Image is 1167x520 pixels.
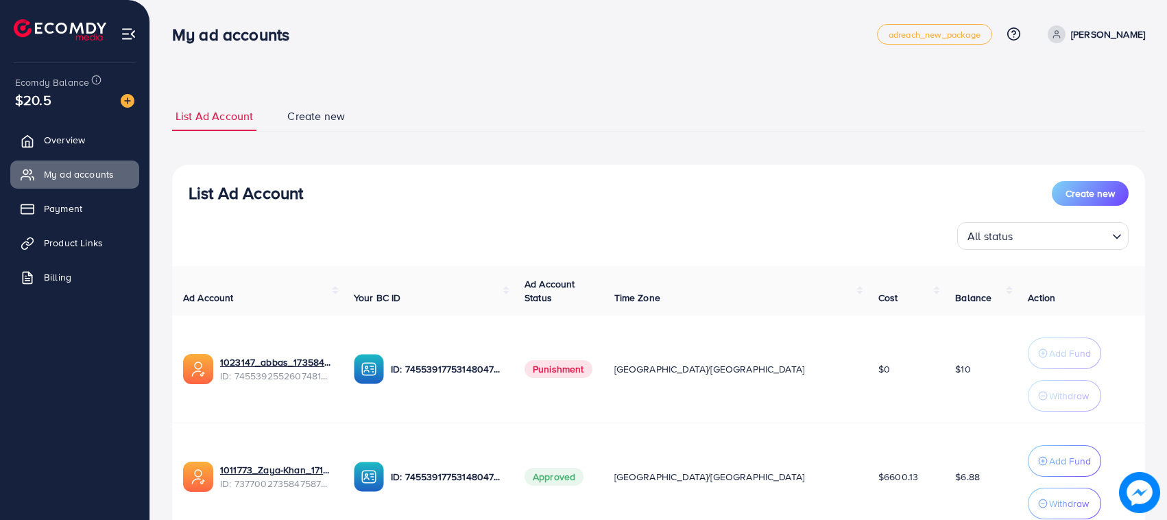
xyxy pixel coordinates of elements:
p: Withdraw [1049,495,1089,512]
p: ID: 7455391775314804752 [391,361,503,377]
p: [PERSON_NAME] [1071,26,1145,43]
span: [GEOGRAPHIC_DATA]/[GEOGRAPHIC_DATA] [614,362,805,376]
span: $0 [878,362,890,376]
button: Add Fund [1028,338,1101,369]
span: Ad Account Status [525,277,575,305]
a: 1011773_Zaya-Khan_1717592302951 [220,463,332,477]
span: $10 [955,362,970,376]
h3: List Ad Account [189,183,303,203]
span: Overview [44,133,85,147]
span: Create new [287,108,345,124]
p: Add Fund [1049,453,1091,469]
span: [GEOGRAPHIC_DATA]/[GEOGRAPHIC_DATA] [614,470,805,484]
span: All status [965,226,1016,246]
a: Payment [10,195,139,222]
img: ic-ads-acc.e4c84228.svg [183,354,213,384]
span: ID: 7377002735847587841 [220,477,332,491]
span: Create new [1066,187,1115,200]
p: Withdraw [1049,388,1089,404]
span: Punishment [525,360,592,378]
input: Search for option [1018,224,1107,246]
span: $20.5 [15,90,51,110]
h3: My ad accounts [172,25,300,45]
span: My ad accounts [44,167,114,181]
span: $6600.13 [878,470,918,484]
p: Add Fund [1049,345,1091,362]
a: Overview [10,126,139,154]
img: ic-ads-acc.e4c84228.svg [183,462,213,492]
a: My ad accounts [10,161,139,188]
img: menu [121,26,136,42]
span: ID: 7455392552607481857 [220,369,332,383]
a: Billing [10,263,139,291]
div: <span class='underline'>1023147_abbas_1735843853887</span></br>7455392552607481857 [220,355,332,383]
a: adreach_new_package [877,24,992,45]
div: <span class='underline'>1011773_Zaya-Khan_1717592302951</span></br>7377002735847587841 [220,463,332,491]
p: ID: 7455391775314804752 [391,469,503,485]
span: Product Links [44,236,103,250]
span: Balance [955,291,991,305]
span: Approved [525,468,583,486]
span: Cost [878,291,898,305]
span: Ad Account [183,291,234,305]
a: [PERSON_NAME] [1042,25,1145,43]
div: Search for option [957,222,1129,250]
button: Withdraw [1028,488,1101,519]
button: Withdraw [1028,380,1101,412]
button: Add Fund [1028,445,1101,477]
a: 1023147_abbas_1735843853887 [220,355,332,369]
img: ic-ba-acc.ded83a64.svg [354,354,384,384]
span: Payment [44,202,82,215]
span: List Ad Account [176,108,253,124]
img: image [1119,472,1160,513]
img: image [121,94,134,108]
img: ic-ba-acc.ded83a64.svg [354,462,384,492]
span: Billing [44,270,71,284]
span: Time Zone [614,291,660,305]
span: $6.88 [955,470,980,484]
span: adreach_new_package [889,30,980,39]
span: Action [1028,291,1055,305]
a: Product Links [10,229,139,257]
img: logo [14,19,106,40]
span: Ecomdy Balance [15,75,89,89]
span: Your BC ID [354,291,401,305]
button: Create new [1052,181,1129,206]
